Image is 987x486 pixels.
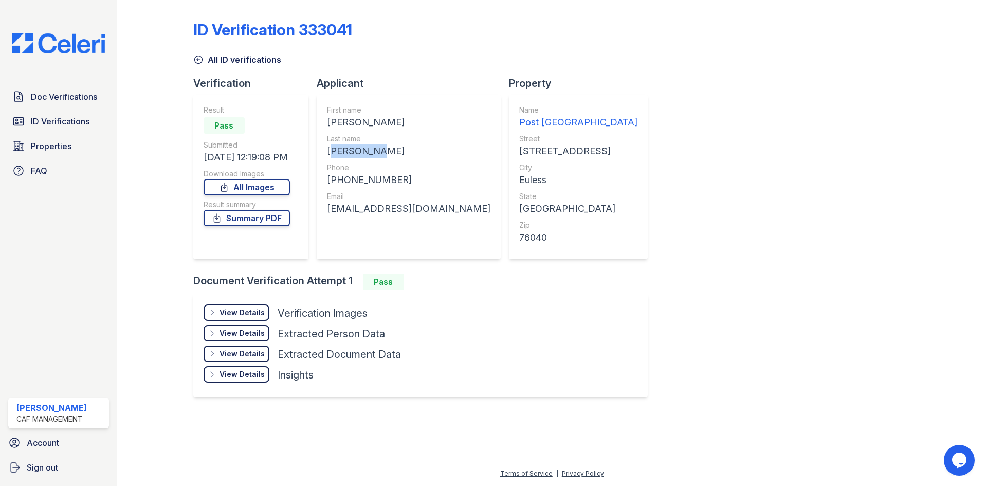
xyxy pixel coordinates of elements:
img: CE_Logo_Blue-a8612792a0a2168367f1c8372b55b34899dd931a85d93a1a3d3e32e68fde9ad4.png [4,33,113,53]
div: Result [204,105,290,115]
div: Extracted Person Data [278,327,385,341]
div: [GEOGRAPHIC_DATA] [519,202,637,216]
div: CAF Management [16,414,87,424]
div: [PERSON_NAME] [16,402,87,414]
a: Name Post [GEOGRAPHIC_DATA] [519,105,637,130]
a: Properties [8,136,109,156]
div: Zip [519,220,637,230]
a: FAQ [8,160,109,181]
div: City [519,163,637,173]
span: Doc Verifications [31,91,97,103]
div: [EMAIL_ADDRESS][DOMAIN_NAME] [327,202,490,216]
span: Sign out [27,461,58,474]
div: Verification Images [278,306,368,320]
iframe: chat widget [944,445,977,476]
div: View Details [220,308,265,318]
div: Property [509,76,656,91]
div: Post [GEOGRAPHIC_DATA] [519,115,637,130]
div: Result summary [204,200,290,210]
span: Properties [31,140,71,152]
span: ID Verifications [31,115,89,128]
div: View Details [220,328,265,338]
div: Phone [327,163,490,173]
a: Account [4,433,113,453]
span: Account [27,437,59,449]
span: FAQ [31,165,47,177]
div: Euless [519,173,637,187]
a: All Images [204,179,290,195]
div: Street [519,134,637,144]
div: Download Images [204,169,290,179]
div: Verification [193,76,317,91]
div: ID Verification 333041 [193,21,352,39]
div: [STREET_ADDRESS] [519,144,637,158]
div: Pass [363,274,404,290]
div: Extracted Document Data [278,347,401,362]
a: Sign out [4,457,113,478]
div: | [556,470,558,477]
a: All ID verifications [193,53,281,66]
div: [PHONE_NUMBER] [327,173,490,187]
div: Pass [204,117,245,134]
div: 76040 [519,230,637,245]
div: Name [519,105,637,115]
div: [DATE] 12:19:08 PM [204,150,290,165]
div: Last name [327,134,490,144]
div: First name [327,105,490,115]
div: [PERSON_NAME] [327,115,490,130]
div: [PERSON_NAME] [327,144,490,158]
a: ID Verifications [8,111,109,132]
div: Email [327,191,490,202]
div: Insights [278,368,314,382]
div: State [519,191,637,202]
a: Terms of Service [500,470,553,477]
a: Summary PDF [204,210,290,226]
div: Document Verification Attempt 1 [193,274,656,290]
div: Submitted [204,140,290,150]
div: View Details [220,369,265,380]
div: Applicant [317,76,509,91]
a: Doc Verifications [8,86,109,107]
a: Privacy Policy [562,470,604,477]
div: View Details [220,349,265,359]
